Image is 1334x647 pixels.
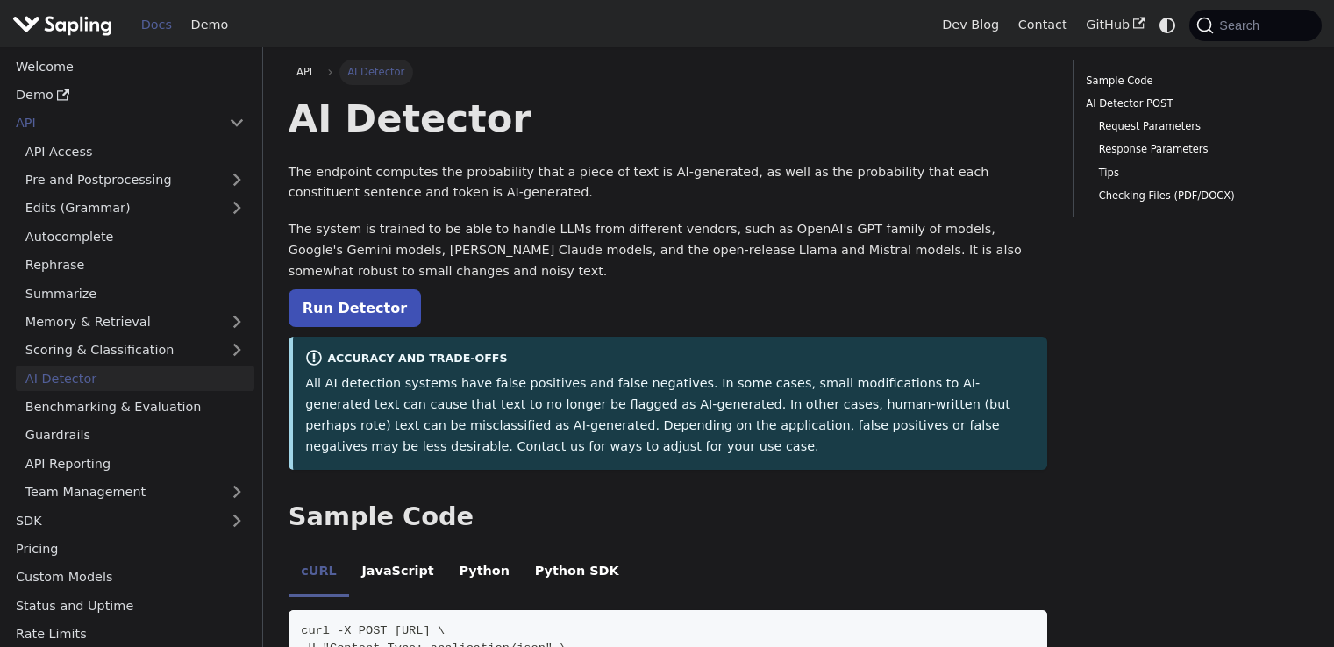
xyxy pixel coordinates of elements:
[1099,188,1296,204] a: Checking Files (PDF/DOCX)
[305,373,1035,457] p: All AI detection systems have false positives and false negatives. In some cases, small modificat...
[1155,12,1181,38] button: Switch between dark and light mode (currently system mode)
[16,480,254,505] a: Team Management
[6,82,254,108] a: Demo
[12,12,118,38] a: Sapling.aiSapling.ai
[301,624,445,637] span: curl -X POST [URL] \
[296,66,312,78] span: API
[219,508,254,533] button: Expand sidebar category 'SDK'
[1076,11,1154,39] a: GitHub
[289,501,1047,533] h2: Sample Code
[1099,118,1296,135] a: Request Parameters
[6,593,254,618] a: Status and Uptime
[132,11,182,39] a: Docs
[289,60,1047,84] nav: Breadcrumbs
[16,395,254,420] a: Benchmarking & Evaluation
[6,622,254,647] a: Rate Limits
[16,252,254,278] a: Rephrase
[1086,73,1302,89] a: Sample Code
[1099,165,1296,181] a: Tips
[16,451,254,476] a: API Reporting
[219,110,254,136] button: Collapse sidebar category 'API'
[6,53,254,79] a: Welcome
[339,60,413,84] span: AI Detector
[1086,96,1302,112] a: AI Detector POST
[1214,18,1270,32] span: Search
[16,281,254,306] a: Summarize
[6,508,219,533] a: SDK
[289,95,1047,142] h1: AI Detector
[16,196,254,221] a: Edits (Grammar)
[289,219,1047,281] p: The system is trained to be able to handle LLMs from different vendors, such as OpenAI's GPT fami...
[12,12,112,38] img: Sapling.ai
[6,537,254,562] a: Pricing
[289,289,421,327] a: Run Detector
[932,11,1008,39] a: Dev Blog
[16,139,254,164] a: API Access
[16,366,254,391] a: AI Detector
[1009,11,1077,39] a: Contact
[289,162,1047,204] p: The endpoint computes the probability that a piece of text is AI-generated, as well as the probab...
[16,309,254,335] a: Memory & Retrieval
[289,60,321,84] a: API
[349,549,446,598] li: JavaScript
[16,167,254,193] a: Pre and Postprocessing
[1189,10,1321,41] button: Search (Command+K)
[289,549,349,598] li: cURL
[305,349,1035,370] div: Accuracy and Trade-offs
[6,565,254,590] a: Custom Models
[182,11,238,39] a: Demo
[6,110,219,136] a: API
[16,338,254,363] a: Scoring & Classification
[16,224,254,249] a: Autocomplete
[1099,141,1296,158] a: Response Parameters
[16,423,254,448] a: Guardrails
[522,549,631,598] li: Python SDK
[446,549,522,598] li: Python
